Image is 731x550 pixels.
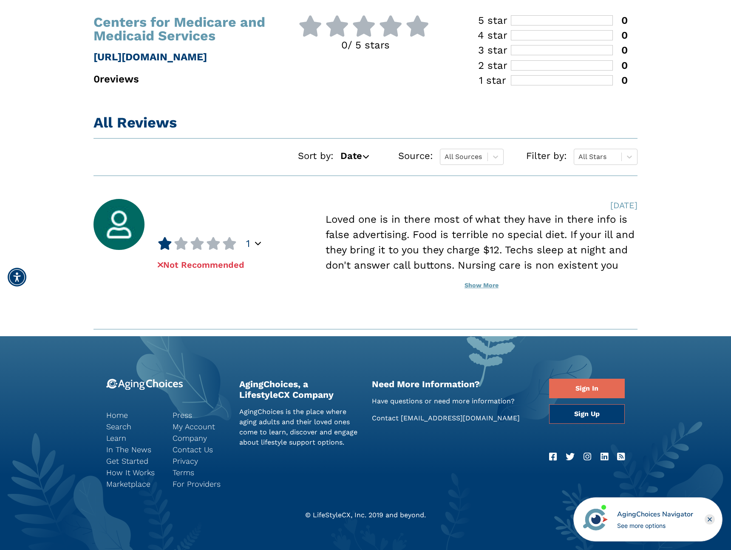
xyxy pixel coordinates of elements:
[613,15,628,26] div: 0
[106,444,160,455] a: In The News
[255,238,261,249] div: Popover trigger
[617,450,625,464] a: RSS Feed
[613,60,628,71] div: 0
[246,237,250,250] span: 1
[613,75,628,85] div: 0
[549,404,625,424] a: Sign Up
[705,514,715,524] div: Close
[398,150,433,161] span: Source:
[173,409,226,421] a: Press
[173,444,226,455] a: Contact Us
[93,49,266,65] p: [URL][DOMAIN_NAME]
[372,396,536,406] p: Have questions or need more information?
[279,37,452,53] p: 0 / 5 stars
[372,413,536,423] p: Contact
[93,15,266,43] h1: Centers for Medicare and Medicaid Services
[106,455,160,467] a: Get Started
[106,432,160,444] a: Learn
[601,450,608,464] a: LinkedIn
[613,45,628,55] div: 0
[173,432,226,444] a: Company
[549,450,557,464] a: Facebook
[106,409,160,421] a: Home
[581,505,610,534] img: avatar
[239,379,360,400] h2: AgingChoices, a LifestyleCX Company
[298,150,334,161] span: Sort by:
[326,212,637,319] div: Loved one is in there most of what they have in there info is false advertising. Food is terrible...
[372,379,536,389] h2: Need More Information?
[584,450,591,464] a: Instagram
[617,521,693,530] div: See more options
[173,421,226,432] a: My Account
[100,510,631,520] div: © LifeStyleCX, Inc. 2019 and beyond.
[475,75,511,85] div: 1 star
[475,15,511,26] div: 5 star
[475,45,511,55] div: 3 star
[93,71,266,87] p: 0 reviews
[173,478,226,490] a: For Providers
[549,379,625,398] a: Sign In
[106,379,183,390] img: 9-logo.svg
[401,414,520,422] a: [EMAIL_ADDRESS][DOMAIN_NAME]
[173,467,226,478] a: Terms
[340,149,362,163] span: Date
[239,407,360,448] p: AgingChoices is the place where aging adults and their loved ones come to learn, discover and eng...
[93,114,637,131] h1: All Reviews
[8,268,26,286] div: Accessibility Menu
[566,450,575,464] a: Twitter
[158,260,244,270] span: Not Recommended
[173,455,226,467] a: Privacy
[106,467,160,478] a: How It Works
[613,30,628,40] div: 0
[617,509,693,519] div: AgingChoices Navigator
[610,199,637,212] div: [DATE]
[106,421,160,432] a: Search
[106,478,160,490] a: Marketplace
[93,199,144,250] img: user_avatar.jpg
[526,150,567,161] span: Filter by:
[326,276,637,295] button: Show More
[475,30,511,40] div: 4 star
[475,60,511,71] div: 2 star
